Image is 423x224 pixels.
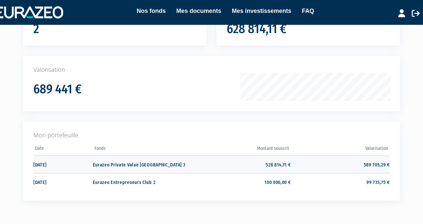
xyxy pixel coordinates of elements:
[291,156,390,173] td: 589 705,29 €
[176,6,221,16] a: Mes documents
[93,173,192,191] td: Eurazeo Entrepreneurs Club 2
[227,22,287,36] h1: 628 814,11 €
[33,173,93,191] td: [DATE]
[192,156,290,173] td: 528 814,11 €
[192,144,290,156] th: Montant souscrit
[33,66,390,74] p: Valorisation
[33,22,39,36] h1: 2
[192,173,290,191] td: 100 000,00 €
[33,144,93,156] th: Date
[33,82,82,96] h1: 689 441 €
[232,6,291,16] a: Mes investissements
[291,173,390,191] td: 99 735,75 €
[93,144,192,156] th: Fonds
[302,6,314,16] a: FAQ
[33,131,390,140] p: Mon portefeuille
[291,144,390,156] th: Valorisation
[136,6,166,16] a: Nos fonds
[93,156,192,173] td: Eurazeo Private Value [GEOGRAPHIC_DATA] 3
[33,156,93,173] td: [DATE]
